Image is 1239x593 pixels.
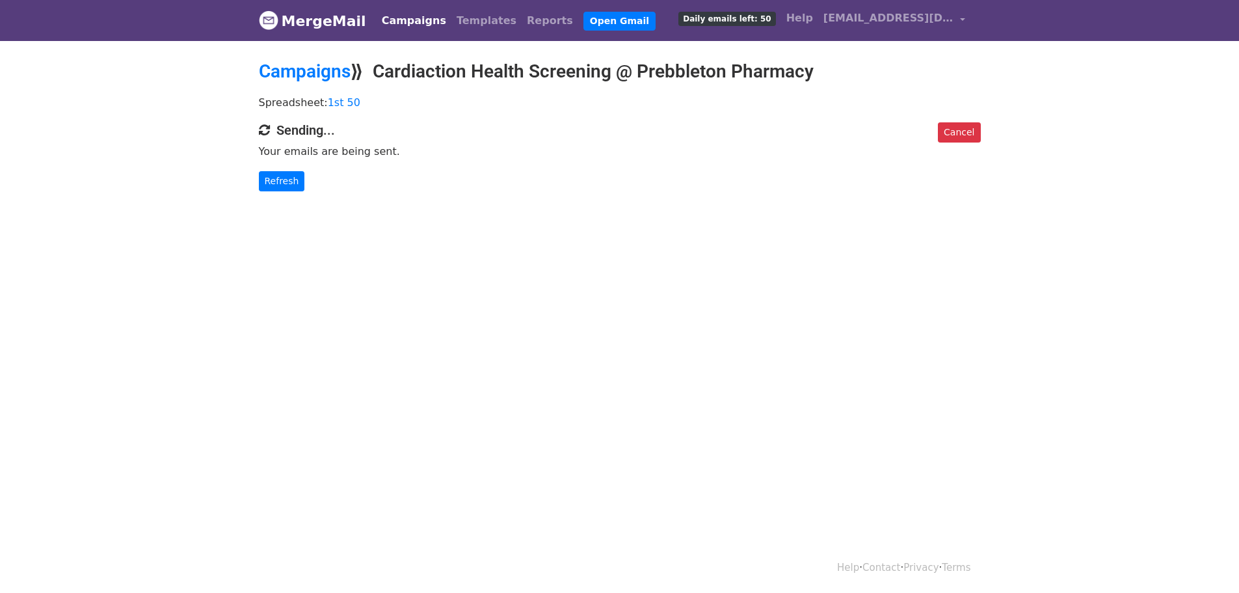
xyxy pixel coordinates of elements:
[259,7,366,34] a: MergeMail
[837,562,859,573] a: Help
[942,562,970,573] a: Terms
[259,61,981,83] h2: ⟫ Cardiaction Health Screening @ Prebbleton Pharmacy
[377,8,451,34] a: Campaigns
[259,96,981,109] p: Spreadsheet:
[259,61,351,82] a: Campaigns
[673,5,780,31] a: Daily emails left: 50
[862,562,900,573] a: Contact
[818,5,970,36] a: [EMAIL_ADDRESS][DOMAIN_NAME]
[259,171,305,191] a: Refresh
[903,562,939,573] a: Privacy
[259,10,278,30] img: MergeMail logo
[583,12,656,31] a: Open Gmail
[328,96,360,109] a: 1st 50
[259,122,981,138] h4: Sending...
[781,5,818,31] a: Help
[678,12,775,26] span: Daily emails left: 50
[938,122,980,143] a: Cancel
[451,8,522,34] a: Templates
[259,145,981,158] p: Your emails are being sent.
[522,8,578,34] a: Reports
[823,10,953,26] span: [EMAIL_ADDRESS][DOMAIN_NAME]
